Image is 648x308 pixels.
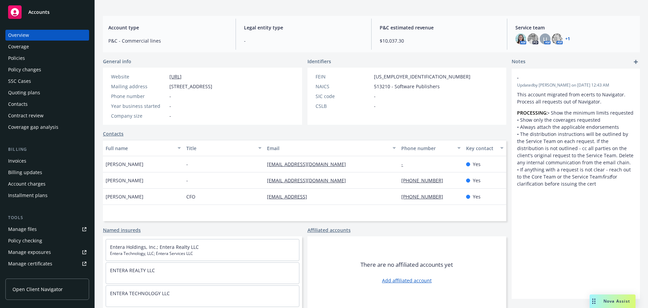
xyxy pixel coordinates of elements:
a: Contract review [5,110,89,121]
div: Contacts [8,99,28,110]
p: • Show the minimum limits requested • Show only the coverages requested • Always attach the appli... [517,109,634,187]
span: CFO [186,193,195,200]
span: Notes [512,58,525,66]
span: Service team [515,24,634,31]
a: Policies [5,53,89,64]
a: Policy changes [5,64,89,75]
span: [PERSON_NAME] [106,177,143,184]
div: Policies [8,53,25,64]
a: Manage certificates [5,258,89,269]
div: Tools [5,214,89,221]
a: +1 [565,37,570,41]
div: Coverage [8,41,29,52]
span: [PERSON_NAME] [106,161,143,168]
a: Manage files [5,224,89,235]
span: - [186,161,188,168]
span: Updated by [PERSON_NAME] on [DATE] 12:43 AM [517,82,634,88]
div: Invoices [8,156,26,166]
button: Nova Assist [590,294,636,308]
a: ENTERA REALTY LLC [110,267,155,274]
a: Overview [5,30,89,41]
a: SSC Cases [5,76,89,87]
div: Company size [111,112,167,119]
div: Website [111,73,167,80]
span: Legal entity type [244,24,363,31]
a: Account charges [5,179,89,189]
span: Open Client Navigator [12,286,63,293]
span: - [186,177,188,184]
span: 513210 - Software Publishers [374,83,440,90]
span: - [244,37,363,44]
div: Account charges [8,179,46,189]
div: Policy checking [8,235,42,246]
div: Billing updates [8,167,42,178]
a: Coverage gap analysis [5,122,89,133]
span: There are no affiliated accounts yet [360,261,453,269]
div: CSLB [316,102,371,110]
div: NAICS [316,83,371,90]
a: Policy checking [5,235,89,246]
a: Billing updates [5,167,89,178]
a: [PHONE_NUMBER] [401,193,449,200]
div: SSC Cases [8,76,31,87]
a: Add affiliated account [382,277,432,284]
span: Account type [108,24,227,31]
a: [EMAIL_ADDRESS][DOMAIN_NAME] [267,177,351,184]
span: P&C - Commercial lines [108,37,227,44]
a: [PHONE_NUMBER] [401,177,449,184]
span: Nova Assist [603,298,630,304]
p: This account migrated from ecerts to Navigator. Process all requests out of Navigator. [517,91,634,105]
div: Manage claims [8,270,42,281]
a: Manage claims [5,270,89,281]
a: Installment plans [5,190,89,201]
span: - [169,112,171,119]
div: Email [267,145,388,152]
div: Manage files [8,224,37,235]
div: Quoting plans [8,87,40,98]
span: General info [103,58,131,65]
span: - [374,93,376,100]
a: Accounts [5,3,89,22]
span: - [374,102,376,110]
span: [PERSON_NAME] [106,193,143,200]
div: SIC code [316,93,371,100]
img: photo [528,33,538,44]
em: first [602,173,611,180]
img: photo [515,33,526,44]
a: Manage exposures [5,247,89,258]
div: Phone number [401,145,453,152]
div: Manage certificates [8,258,52,269]
a: Invoices [5,156,89,166]
span: [US_EMPLOYER_IDENTIFICATION_NUMBER] [374,73,470,80]
a: Contacts [5,99,89,110]
span: LI [543,35,547,43]
a: Affiliated accounts [307,227,351,234]
button: Title [184,140,264,156]
a: [EMAIL_ADDRESS] [267,193,313,200]
div: Year business started [111,102,167,110]
div: Contract review [8,110,44,121]
a: Quoting plans [5,87,89,98]
strong: PROCESSING: [517,110,548,116]
button: Full name [103,140,184,156]
button: Email [264,140,399,156]
span: Yes [473,193,481,200]
span: $10,037.30 [380,37,499,44]
a: Coverage [5,41,89,52]
span: - [517,74,617,81]
img: photo [552,33,563,44]
div: Installment plans [8,190,48,201]
a: Named insureds [103,227,141,234]
div: Drag to move [590,294,598,308]
span: Entera Technology, LLC; Entera Services LLC [110,251,295,257]
span: - [169,102,171,110]
a: [EMAIL_ADDRESS][DOMAIN_NAME] [267,161,351,167]
div: Coverage gap analysis [8,122,58,133]
a: Contacts [103,130,124,137]
a: ENTERA TECHNOLOGY LLC [110,290,170,297]
a: [URL] [169,73,182,80]
div: Billing [5,146,89,153]
div: Title [186,145,254,152]
span: Accounts [28,9,50,15]
span: - [169,93,171,100]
